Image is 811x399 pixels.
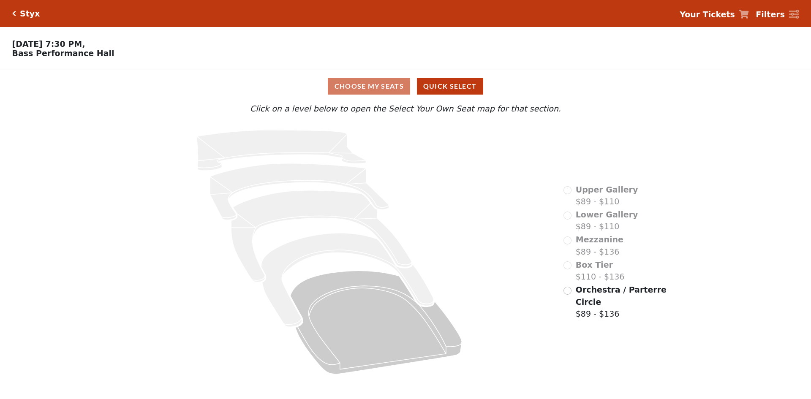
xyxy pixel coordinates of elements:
strong: Filters [756,10,785,19]
path: Upper Gallery - Seats Available: 0 [197,130,366,171]
span: Lower Gallery [576,210,638,219]
span: Upper Gallery [576,185,638,194]
label: $89 - $136 [576,233,623,258]
h5: Styx [20,9,40,19]
a: Your Tickets [680,8,749,21]
a: Click here to go back to filters [12,11,16,16]
label: $110 - $136 [576,259,625,283]
path: Orchestra / Parterre Circle - Seats Available: 342 [291,271,462,374]
p: Click on a level below to open the Select Your Own Seat map for that section. [107,103,704,115]
label: $89 - $110 [576,209,638,233]
button: Quick Select [417,78,483,95]
span: Box Tier [576,260,613,269]
a: Filters [756,8,799,21]
label: $89 - $110 [576,184,638,208]
path: Lower Gallery - Seats Available: 0 [210,163,389,220]
span: Mezzanine [576,235,623,244]
strong: Your Tickets [680,10,735,19]
label: $89 - $136 [576,284,668,320]
span: Orchestra / Parterre Circle [576,285,667,307]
